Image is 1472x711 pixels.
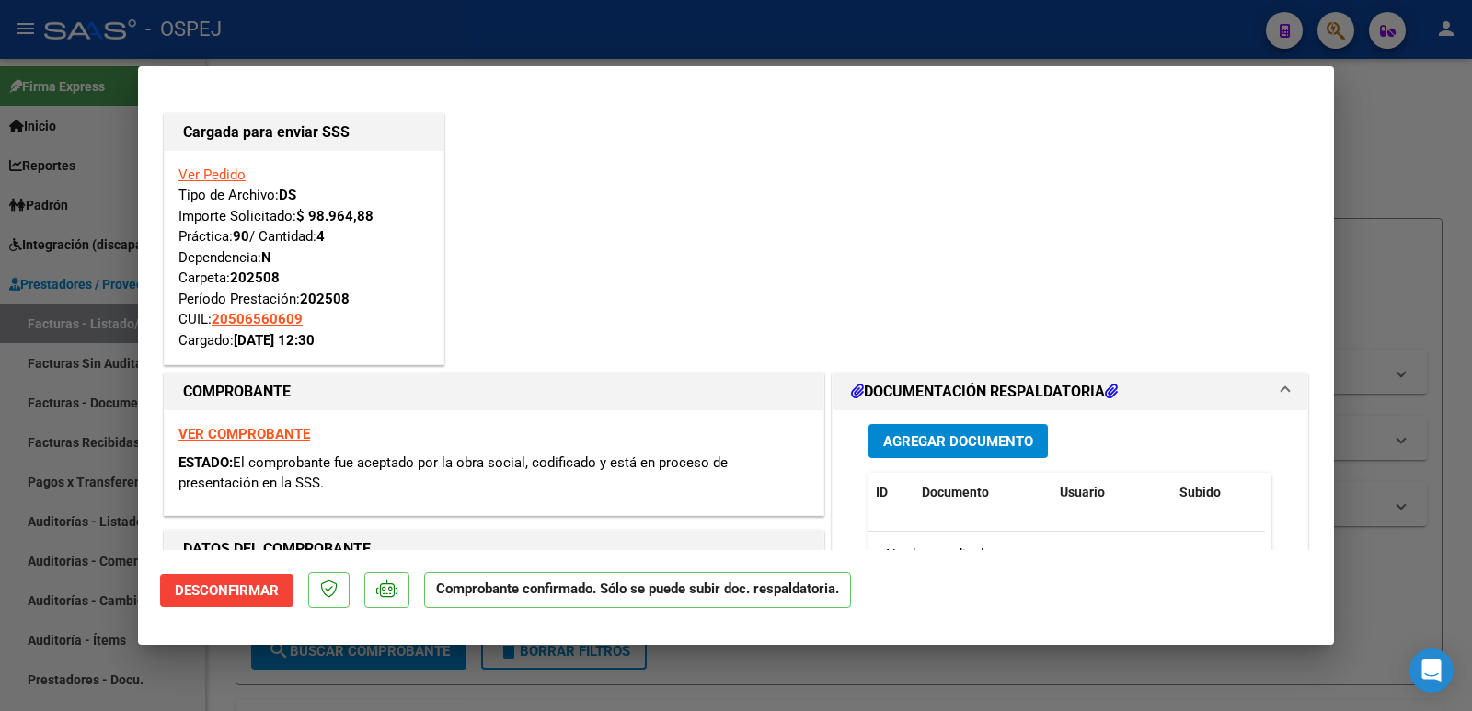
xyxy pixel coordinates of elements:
[175,582,279,599] span: Desconfirmar
[1264,473,1356,512] datatable-header-cell: Acción
[1409,648,1454,693] div: Open Intercom Messenger
[833,373,1307,410] mat-expansion-panel-header: DOCUMENTACIÓN RESPALDATORIA
[300,291,350,307] strong: 202508
[178,454,728,492] span: El comprobante fue aceptado por la obra social, codificado y está en proceso de presentación en l...
[233,228,249,245] strong: 90
[883,433,1033,450] span: Agregar Documento
[914,473,1052,512] datatable-header-cell: Documento
[178,454,233,471] span: ESTADO:
[296,208,374,224] strong: $ 98.964,88
[868,532,1265,578] div: No data to display
[160,574,293,607] button: Desconfirmar
[178,166,246,183] a: Ver Pedido
[922,485,989,499] span: Documento
[868,424,1048,458] button: Agregar Documento
[1179,485,1221,499] span: Subido
[178,165,430,351] div: Tipo de Archivo: Importe Solicitado: Práctica: / Cantidad: Dependencia: Carpeta: Período Prestaci...
[183,540,371,557] strong: DATOS DEL COMPROBANTE
[230,269,280,286] strong: 202508
[279,187,296,203] strong: DS
[851,381,1118,403] h1: DOCUMENTACIÓN RESPALDATORIA
[178,426,310,442] a: VER COMPROBANTE
[868,473,914,512] datatable-header-cell: ID
[212,311,303,327] span: 20506560609
[316,228,325,245] strong: 4
[234,332,315,349] strong: [DATE] 12:30
[424,572,851,608] p: Comprobante confirmado. Sólo se puede subir doc. respaldatoria.
[183,383,291,400] strong: COMPROBANTE
[876,485,888,499] span: ID
[1172,473,1264,512] datatable-header-cell: Subido
[261,249,271,266] strong: N
[1052,473,1172,512] datatable-header-cell: Usuario
[183,121,425,143] h1: Cargada para enviar SSS
[1060,485,1105,499] span: Usuario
